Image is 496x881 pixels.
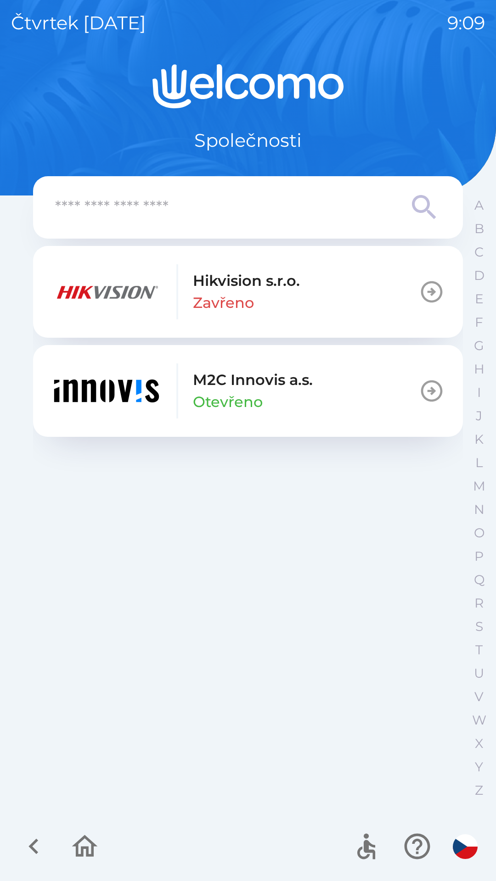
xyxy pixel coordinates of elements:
p: V [474,689,484,705]
p: U [474,665,484,681]
button: Y [468,755,490,779]
p: R [474,595,484,611]
button: M [468,474,490,498]
p: 9:09 [447,9,485,37]
img: c42423d4-3517-4601-b1c4-80ea61f5d08a.png [51,363,162,418]
p: D [474,268,485,284]
button: I [468,381,490,404]
p: T [475,642,483,658]
p: I [477,385,481,401]
p: J [476,408,482,424]
button: Q [468,568,490,591]
p: Otevřeno [193,391,263,413]
p: F [475,314,483,330]
button: J [468,404,490,428]
button: H [468,357,490,381]
p: Hikvision s.r.o. [193,270,300,292]
button: T [468,638,490,662]
p: S [475,619,483,635]
button: S [468,615,490,638]
button: R [468,591,490,615]
p: Z [475,782,483,798]
button: F [468,311,490,334]
p: Q [474,572,485,588]
img: Logo [33,64,463,108]
p: M [473,478,485,494]
p: O [474,525,485,541]
p: Společnosti [194,127,302,154]
button: V [468,685,490,708]
p: W [472,712,486,728]
button: M2C Innovis a.s.Otevřeno [33,345,463,437]
button: A [468,194,490,217]
button: X [468,732,490,755]
button: Hikvision s.r.o.Zavřeno [33,246,463,338]
p: čtvrtek [DATE] [11,9,146,37]
button: L [468,451,490,474]
button: D [468,264,490,287]
p: L [475,455,483,471]
p: A [474,197,484,213]
p: E [475,291,484,307]
button: N [468,498,490,521]
button: O [468,521,490,545]
button: C [468,240,490,264]
img: cs flag [453,834,478,859]
button: K [468,428,490,451]
p: M2C Innovis a.s. [193,369,313,391]
button: Z [468,779,490,802]
p: X [475,736,483,752]
button: G [468,334,490,357]
img: b01956f5-af48-444b-9fcc-483460bef81e.png [51,264,162,319]
button: W [468,708,490,732]
p: Zavřeno [193,292,254,314]
p: N [474,502,485,518]
p: K [474,431,484,447]
button: U [468,662,490,685]
button: B [468,217,490,240]
button: P [468,545,490,568]
p: Y [475,759,483,775]
p: G [474,338,484,354]
p: P [474,548,484,564]
button: E [468,287,490,311]
p: C [474,244,484,260]
p: B [474,221,484,237]
p: H [474,361,485,377]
